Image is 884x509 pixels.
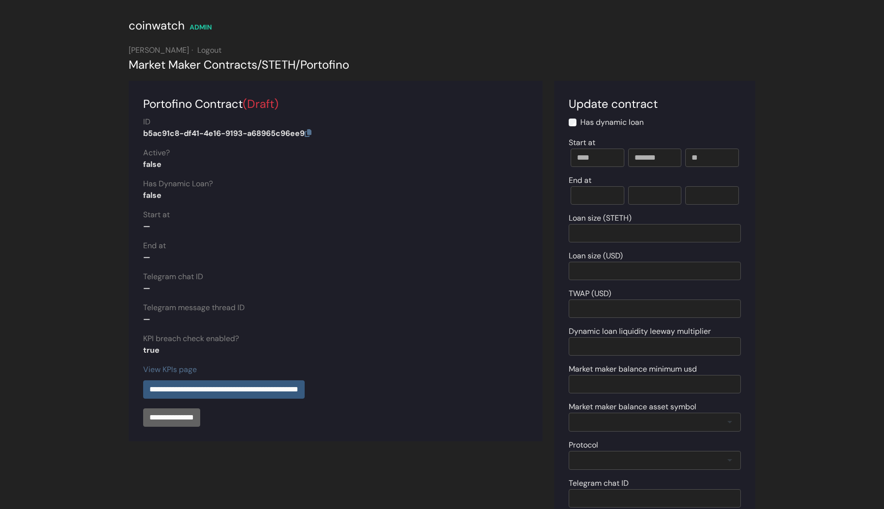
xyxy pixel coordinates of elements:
div: Market Maker Contracts STETH Portofino [129,56,755,74]
strong: true [143,345,160,355]
span: / [257,57,262,72]
label: Dynamic loan liquidity leeway multiplier [569,326,711,337]
label: ID [143,116,150,128]
label: Active? [143,147,170,159]
strong: false [143,190,162,200]
span: · [192,45,193,55]
label: Protocol [569,439,598,451]
label: Loan size (STETH) [569,212,632,224]
a: Logout [197,45,221,55]
strong: — [143,283,150,293]
label: Telegram message thread ID [143,302,245,314]
a: View KPIs page [143,364,197,374]
label: Market maker balance minimum usd [569,363,697,375]
label: End at [569,175,591,186]
div: Portofino Contract [143,95,528,113]
label: Telegram chat ID [143,271,203,283]
div: [PERSON_NAME] [129,45,755,56]
label: Has dynamic loan [580,117,644,128]
strong: — [143,221,150,231]
label: Market maker balance asset symbol [569,401,696,413]
label: Start at [569,137,595,149]
label: KPI breach check enabled? [143,333,239,344]
label: End at [143,240,166,252]
label: Telegram chat ID [569,478,629,489]
strong: false [143,159,162,169]
strong: b5ac91c8-df41-4e16-9193-a68965c96ee9 [143,128,311,138]
strong: — [143,252,150,262]
div: Update contract [569,95,741,113]
div: ADMIN [190,22,212,32]
label: TWAP (USD) [569,288,611,299]
label: Start at [143,209,170,221]
div: coinwatch [129,17,185,34]
span: / [295,57,300,72]
a: coinwatch ADMIN [129,22,212,32]
strong: — [143,314,150,324]
label: Loan size (USD) [569,250,623,262]
label: Has Dynamic Loan? [143,178,213,190]
span: (Draft) [243,96,279,111]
